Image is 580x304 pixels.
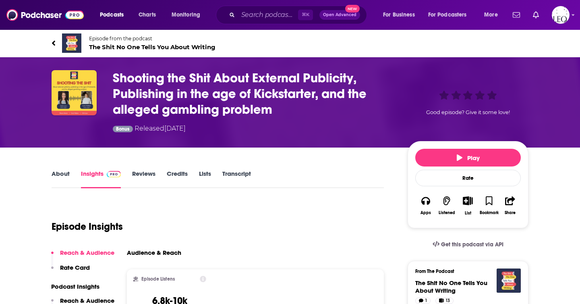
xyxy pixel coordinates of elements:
[552,6,570,24] span: Logged in as LeoPR
[94,8,134,21] button: open menu
[51,264,90,279] button: Rate Card
[222,170,251,188] a: Transcript
[172,9,200,21] span: Monitoring
[552,6,570,24] button: Show profile menu
[89,35,215,42] span: Episode from the podcast
[439,210,455,215] div: Listened
[52,70,97,115] img: Shooting the Shit About External Publicity, Publishing in the age of Kickstarter, and the alleged...
[141,276,175,282] h2: Episode Listens
[345,5,360,12] span: New
[199,170,211,188] a: Lists
[552,6,570,24] img: User Profile
[100,9,124,21] span: Podcasts
[497,269,521,293] img: The Shit No One Tells You About Writing
[383,9,415,21] span: For Business
[480,210,499,215] div: Bookmark
[415,269,514,274] h3: From The Podcast
[415,279,487,294] a: The Shit No One Tells You About Writing
[426,109,510,115] span: Good episode? Give it some love!
[420,210,431,215] div: Apps
[505,210,516,215] div: Share
[377,8,425,21] button: open menu
[415,191,436,221] button: Apps
[428,9,467,21] span: For Podcasters
[6,7,84,23] img: Podchaser - Follow, Share and Rate Podcasts
[52,221,123,233] h1: Episode Insights
[107,171,121,177] img: Podchaser Pro
[323,13,356,17] span: Open Advanced
[113,124,186,135] div: Released [DATE]
[435,298,454,304] a: 13
[60,249,114,256] p: Reach & Audience
[60,264,90,271] p: Rate Card
[510,8,523,22] a: Show notifications dropdown
[530,8,542,22] a: Show notifications dropdown
[52,33,290,53] a: The Shit No One Tells You About WritingEpisode from the podcastThe Shit No One Tells You About Wr...
[426,235,510,254] a: Get this podcast via API
[298,10,313,20] span: ⌘ K
[127,249,181,256] h3: Audience & Reach
[133,8,161,21] a: Charts
[224,6,375,24] div: Search podcasts, credits, & more...
[166,8,211,21] button: open menu
[478,8,508,21] button: open menu
[460,196,476,205] button: Show More Button
[51,249,114,264] button: Reach & Audience
[465,210,471,216] div: List
[51,283,114,290] p: Podcast Insights
[167,170,188,188] a: Credits
[500,191,521,221] button: Share
[319,10,360,20] button: Open AdvancedNew
[441,241,503,248] span: Get this podcast via API
[89,43,215,51] span: The Shit No One Tells You About Writing
[139,9,156,21] span: Charts
[113,70,395,117] h3: Shooting the Shit About External Publicity, Publishing in the age of Kickstarter, and the alleged...
[132,170,155,188] a: Reviews
[484,9,498,21] span: More
[116,127,129,131] span: Bonus
[415,298,431,304] a: 1
[52,170,70,188] a: About
[423,8,478,21] button: open menu
[62,33,81,53] img: The Shit No One Tells You About Writing
[415,149,521,167] button: Play
[238,8,298,21] input: Search podcasts, credits, & more...
[478,191,499,221] button: Bookmark
[81,170,121,188] a: InsightsPodchaser Pro
[458,191,478,221] div: Show More ButtonList
[457,154,480,162] span: Play
[415,170,521,186] div: Rate
[436,191,457,221] button: Listened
